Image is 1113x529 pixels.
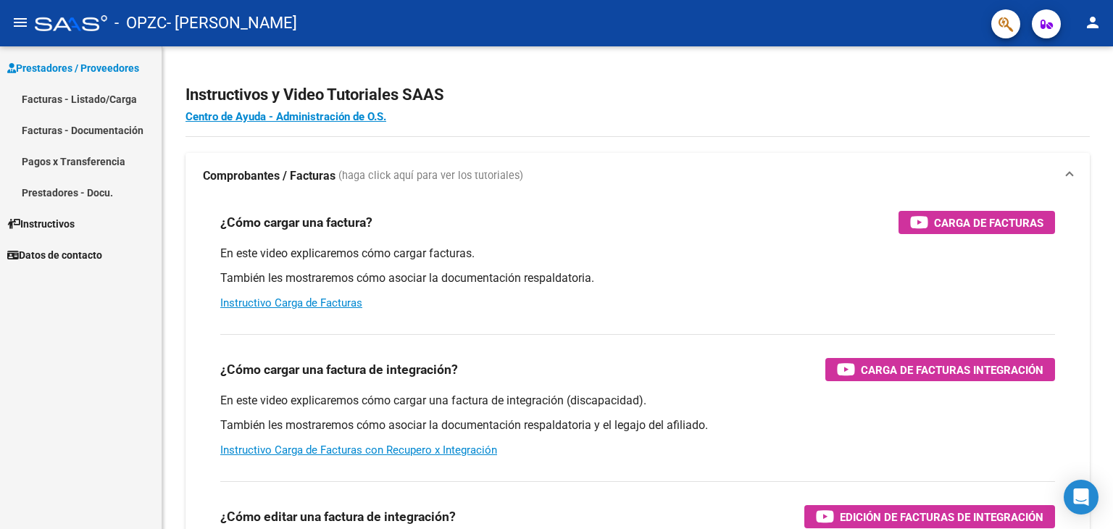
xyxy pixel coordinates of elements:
a: Instructivo Carga de Facturas [220,296,362,309]
p: En este video explicaremos cómo cargar facturas. [220,246,1055,262]
mat-expansion-panel-header: Comprobantes / Facturas (haga click aquí para ver los tutoriales) [185,153,1090,199]
strong: Comprobantes / Facturas [203,168,335,184]
span: - [PERSON_NAME] [167,7,297,39]
div: Open Intercom Messenger [1064,480,1099,515]
p: También les mostraremos cómo asociar la documentación respaldatoria. [220,270,1055,286]
mat-icon: menu [12,14,29,31]
p: También les mostraremos cómo asociar la documentación respaldatoria y el legajo del afiliado. [220,417,1055,433]
span: Carga de Facturas [934,214,1043,232]
span: Prestadores / Proveedores [7,60,139,76]
a: Instructivo Carga de Facturas con Recupero x Integración [220,443,497,457]
h2: Instructivos y Video Tutoriales SAAS [185,81,1090,109]
span: (haga click aquí para ver los tutoriales) [338,168,523,184]
mat-icon: person [1084,14,1101,31]
span: Datos de contacto [7,247,102,263]
h3: ¿Cómo editar una factura de integración? [220,507,456,527]
h3: ¿Cómo cargar una factura? [220,212,372,233]
button: Carga de Facturas [899,211,1055,234]
h3: ¿Cómo cargar una factura de integración? [220,359,458,380]
span: Edición de Facturas de integración [840,508,1043,526]
a: Centro de Ayuda - Administración de O.S. [185,110,386,123]
span: Carga de Facturas Integración [861,361,1043,379]
p: En este video explicaremos cómo cargar una factura de integración (discapacidad). [220,393,1055,409]
span: Instructivos [7,216,75,232]
span: - OPZC [114,7,167,39]
button: Carga de Facturas Integración [825,358,1055,381]
button: Edición de Facturas de integración [804,505,1055,528]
